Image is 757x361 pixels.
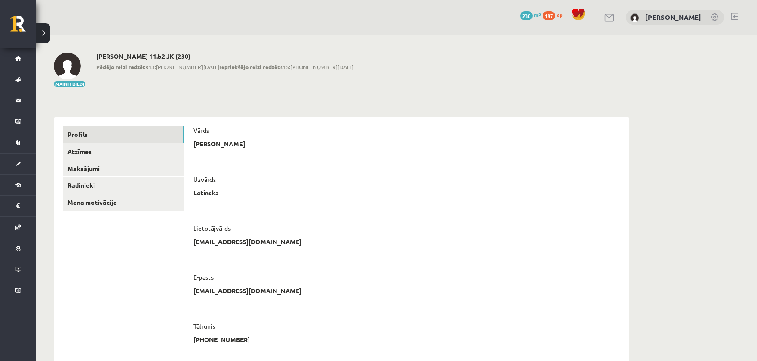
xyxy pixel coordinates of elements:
img: Sandra Letinska [54,53,81,79]
p: [PERSON_NAME] [193,140,245,148]
span: 187 [543,11,555,20]
a: Atzīmes [63,143,184,160]
a: 187 xp [543,11,567,18]
b: Pēdējo reizi redzēts [96,63,148,70]
a: Maksājumi [63,160,184,177]
span: mP [534,11,541,18]
p: [PHONE_NUMBER] [193,335,250,343]
span: 13:[PHONE_NUMBER][DATE] 15:[PHONE_NUMBER][DATE] [96,63,354,71]
a: 230 mP [520,11,541,18]
b: Iepriekšējo reizi redzēts [219,63,283,70]
a: Mana motivācija [63,194,184,211]
p: Lietotājvārds [193,224,231,232]
a: Radinieki [63,177,184,194]
p: Letinska [193,189,219,197]
a: Profils [63,126,184,143]
a: Rīgas 1. Tālmācības vidusskola [10,16,36,38]
span: xp [557,11,562,18]
p: Vārds [193,126,209,134]
p: Uzvārds [193,175,216,183]
a: [PERSON_NAME] [645,13,701,22]
p: E-pasts [193,273,214,281]
p: [EMAIL_ADDRESS][DOMAIN_NAME] [193,286,302,295]
span: 230 [520,11,533,20]
button: Mainīt bildi [54,81,85,87]
h2: [PERSON_NAME] 11.b2 JK (230) [96,53,354,60]
img: Sandra Letinska [630,13,639,22]
p: Tālrunis [193,322,215,330]
p: [EMAIL_ADDRESS][DOMAIN_NAME] [193,238,302,246]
